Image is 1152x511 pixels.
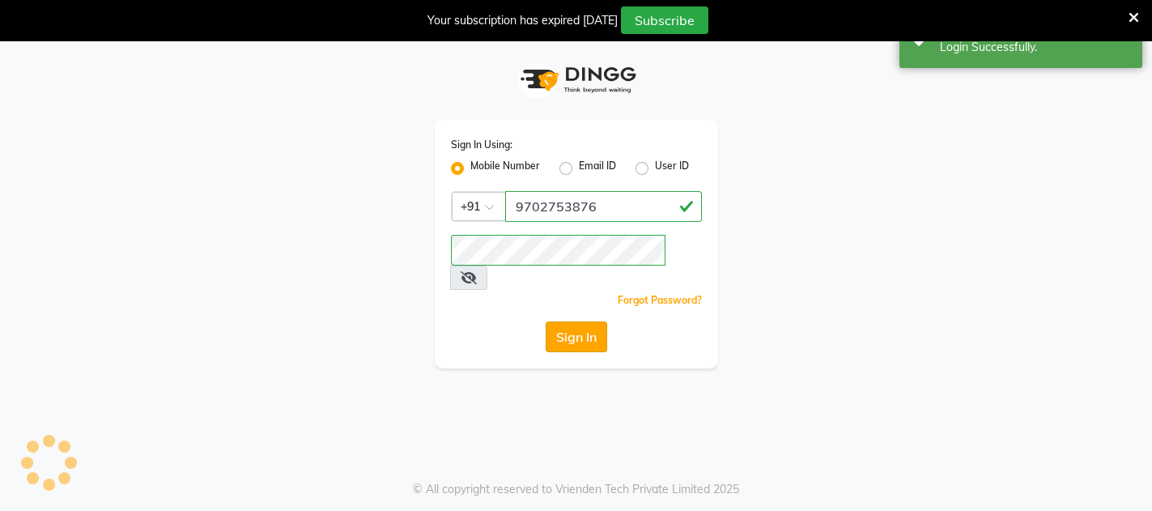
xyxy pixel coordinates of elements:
[451,235,666,266] input: Username
[579,159,616,178] label: Email ID
[451,138,512,152] label: Sign In Using:
[512,56,641,104] img: logo1.svg
[618,294,702,306] a: Forgot Password?
[470,159,540,178] label: Mobile Number
[427,12,618,29] div: Your subscription has expired [DATE]
[505,191,702,222] input: Username
[940,39,1130,56] div: Login Successfully.
[546,322,607,352] button: Sign In
[655,159,689,178] label: User ID
[621,6,708,34] button: Subscribe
